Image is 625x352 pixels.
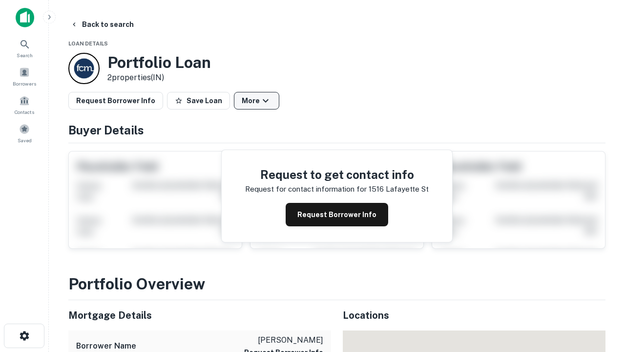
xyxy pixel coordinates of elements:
p: 1516 lafayette st [369,183,429,195]
span: Loan Details [68,41,108,46]
h5: Mortgage Details [68,308,331,323]
a: Contacts [3,91,46,118]
button: More [234,92,279,110]
button: Back to search [66,16,138,33]
p: [PERSON_NAME] [244,334,323,346]
h5: Locations [343,308,605,323]
a: Search [3,35,46,61]
img: capitalize-icon.png [16,8,34,27]
a: Saved [3,120,46,146]
iframe: Chat Widget [576,274,625,321]
span: Borrowers [13,80,36,88]
button: Request Borrower Info [286,203,388,226]
h3: Portfolio Loan [107,53,211,72]
span: Contacts [15,108,34,116]
h4: Buyer Details [68,121,605,139]
h4: Request to get contact info [245,166,429,183]
button: Save Loan [167,92,230,110]
a: Borrowers [3,63,46,89]
h3: Portfolio Overview [68,272,605,296]
p: Request for contact information for [245,183,367,195]
h6: Borrower Name [76,340,136,352]
span: Search [17,51,33,59]
span: Saved [18,136,32,144]
p: 2 properties (IN) [107,72,211,84]
button: Request Borrower Info [68,92,163,110]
